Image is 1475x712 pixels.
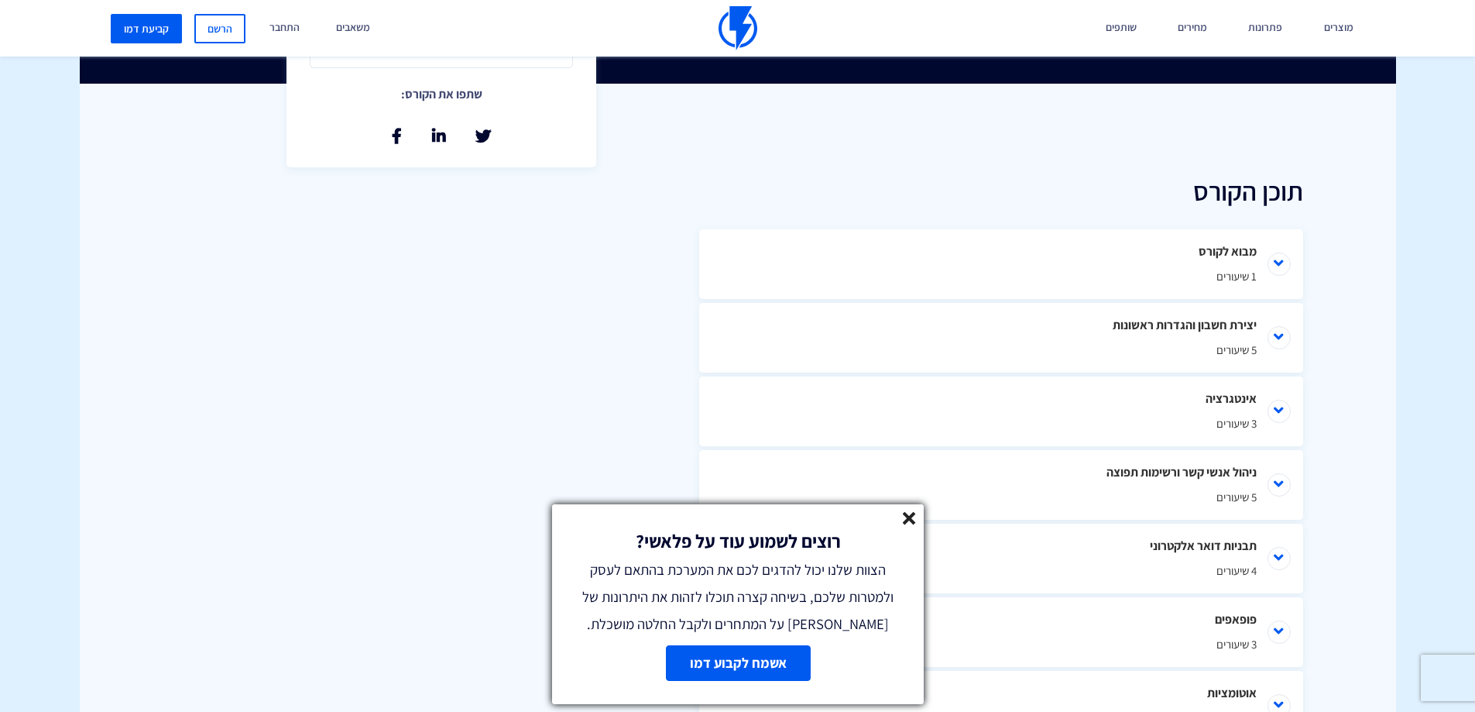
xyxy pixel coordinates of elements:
a: שתף בלינקאדין [432,129,446,144]
span: 5 שיעורים [746,489,1257,505]
span: 1 שיעורים [746,268,1257,284]
li: ניהול אנשי קשר ורשימות תפוצה [699,450,1303,520]
a: קביעת דמו [111,14,182,43]
li: יצירת חשבון והגדרות ראשונות [699,303,1303,373]
span: 3 שיעורים [746,636,1257,652]
p: שתפו את הקורס: [401,84,482,105]
a: שתף בפייסבוק [392,129,402,144]
li: תבניות דואר אלקטרוני [699,524,1303,593]
span: 5 שיעורים [746,342,1257,358]
li: אינטגרציה [699,377,1303,446]
li: מבוא לקורס [699,229,1303,299]
h2: תוכן הקורס [699,177,1303,205]
li: פופאפים [699,597,1303,667]
span: 4 שיעורים [746,562,1257,579]
a: שתף בטוויטר [475,129,491,144]
span: 3 שיעורים [746,415,1257,432]
a: הרשם [194,14,245,43]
